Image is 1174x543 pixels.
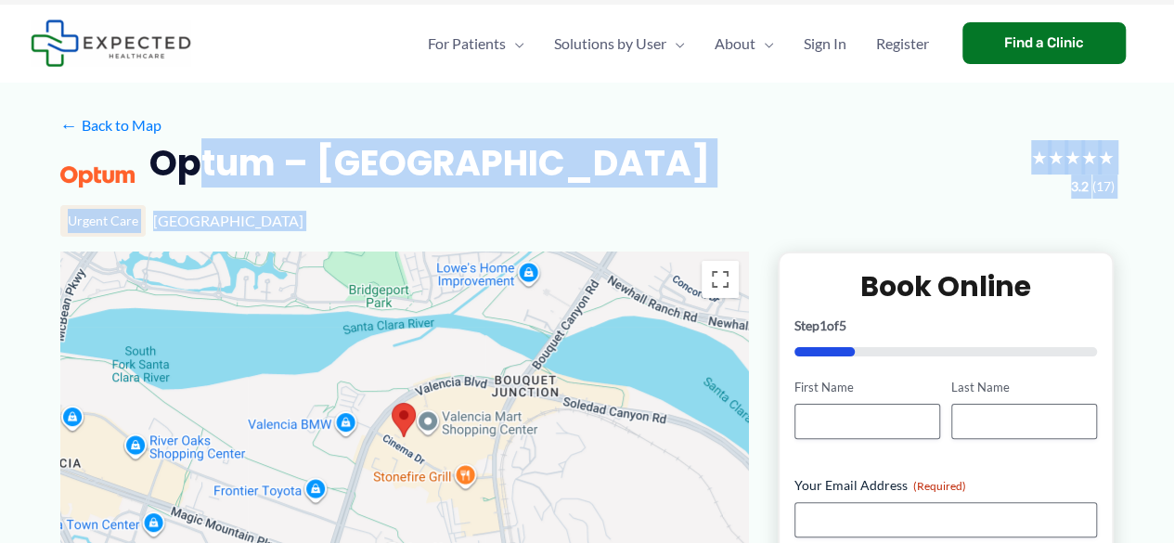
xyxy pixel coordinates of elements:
[715,11,755,76] span: About
[506,11,524,76] span: Menu Toggle
[1031,140,1048,175] span: ★
[1071,175,1089,199] span: 3.2
[913,479,966,493] span: (Required)
[413,11,539,76] a: For PatientsMenu Toggle
[153,212,303,229] a: [GEOGRAPHIC_DATA]
[876,11,929,76] span: Register
[149,140,710,186] h2: Optum – [GEOGRAPHIC_DATA]
[1064,140,1081,175] span: ★
[700,11,789,76] a: AboutMenu Toggle
[819,317,827,333] span: 1
[1098,140,1115,175] span: ★
[861,11,944,76] a: Register
[60,205,146,237] div: Urgent Care
[962,22,1126,64] a: Find a Clinic
[554,11,666,76] span: Solutions by User
[794,476,1098,495] label: Your Email Address
[428,11,506,76] span: For Patients
[794,379,940,396] label: First Name
[1092,175,1115,199] span: (17)
[789,11,861,76] a: Sign In
[1048,140,1064,175] span: ★
[539,11,700,76] a: Solutions by UserMenu Toggle
[755,11,774,76] span: Menu Toggle
[1081,140,1098,175] span: ★
[702,261,739,298] button: Toggle fullscreen view
[413,11,944,76] nav: Primary Site Navigation
[839,317,846,333] span: 5
[60,111,161,139] a: ←Back to Map
[31,19,191,67] img: Expected Healthcare Logo - side, dark font, small
[666,11,685,76] span: Menu Toggle
[60,116,78,134] span: ←
[951,379,1097,396] label: Last Name
[804,11,846,76] span: Sign In
[794,319,1098,332] p: Step of
[794,268,1098,304] h2: Book Online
